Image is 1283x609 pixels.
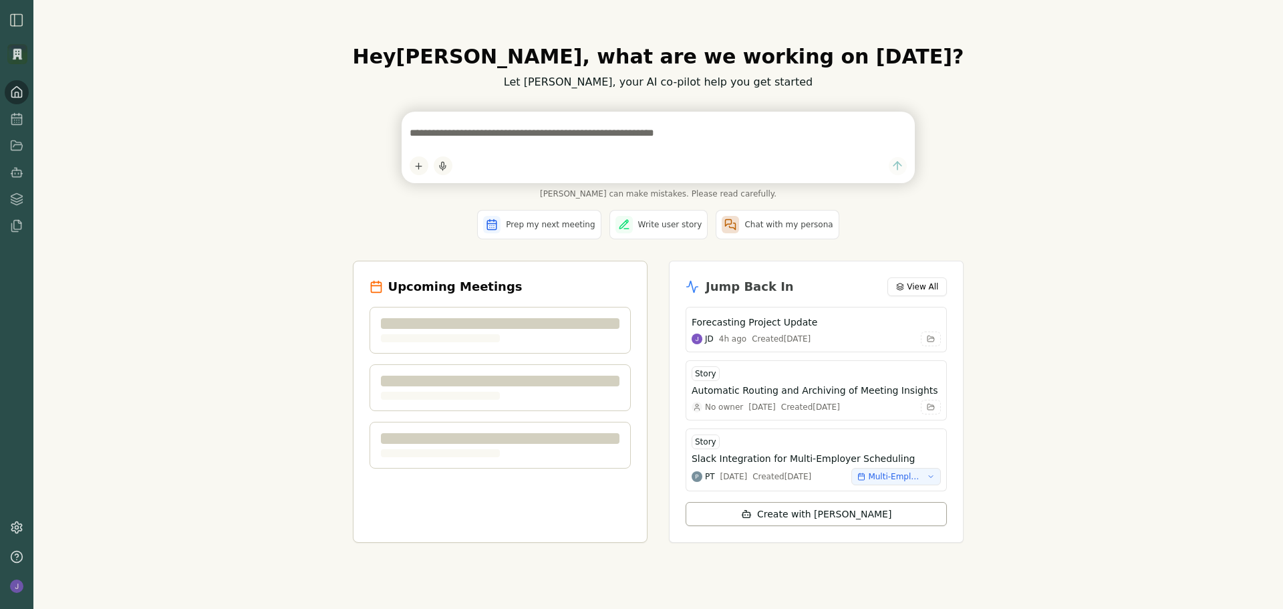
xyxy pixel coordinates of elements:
div: Story [692,366,720,381]
span: [PERSON_NAME] can make mistakes. Please read carefully. [402,189,915,199]
div: 4h ago [719,334,746,344]
span: Chat with my persona [744,219,833,230]
div: [DATE] [748,402,776,412]
button: Prep my next meeting [477,210,601,239]
button: Add content to chat [410,156,428,175]
h3: Automatic Routing and Archiving of Meeting Insights [692,384,938,397]
h2: Jump Back In [706,277,794,296]
span: No owner [705,402,743,412]
button: Open Sidebar [9,12,25,28]
img: Organization logo [7,44,27,64]
h2: Upcoming Meetings [388,277,523,296]
span: JD [705,334,714,344]
div: Created [DATE] [752,471,811,482]
h3: Slack Integration for Multi-Employer Scheduling [692,452,915,465]
span: Prep my next meeting [506,219,595,230]
h3: Forecasting Project Update [692,316,817,329]
button: Help [5,545,29,569]
button: Multi-Employer Scheduling Integration [851,468,941,485]
h1: Hey [PERSON_NAME] , what are we working on [DATE]? [353,45,964,69]
img: Joe DeJulio [692,334,702,344]
img: sidebar [9,12,25,28]
div: Created [DATE] [781,402,840,412]
div: Story [692,435,720,449]
span: Multi-Employer Scheduling Integration [868,471,921,482]
p: Let [PERSON_NAME], your AI co-pilot help you get started [353,74,964,90]
div: Created [DATE] [752,334,811,344]
span: View All [907,281,938,292]
button: Write user story [609,210,708,239]
button: Chat with my persona [716,210,839,239]
button: Start dictation [434,156,452,175]
button: Create with [PERSON_NAME] [686,502,947,526]
div: [DATE] [720,471,748,482]
button: Send message [889,157,907,175]
span: Write user story [638,219,702,230]
span: Create with [PERSON_NAME] [757,507,891,521]
button: View All [887,277,947,296]
span: PT [705,471,715,482]
img: profile [10,580,23,593]
img: Phoenix Toews [692,471,702,482]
